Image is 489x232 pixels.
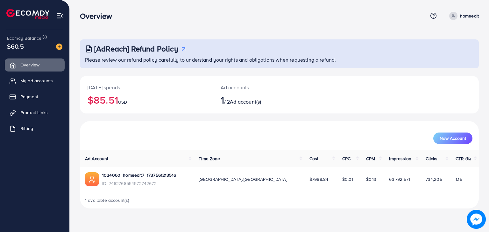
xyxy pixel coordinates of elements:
[85,197,130,203] span: 1 available account(s)
[20,109,48,116] span: Product Links
[5,74,65,87] a: My ad accounts
[199,155,220,162] span: Time Zone
[118,99,127,105] span: USD
[467,210,486,229] img: image
[433,133,472,144] button: New Account
[85,172,99,186] img: ic-ads-acc.e4c84228.svg
[389,155,411,162] span: Impression
[80,11,117,21] h3: Overview
[221,94,305,106] h2: / 2
[102,172,176,178] a: 1024060_homeedit7_1737561213516
[20,93,38,100] span: Payment
[447,12,479,20] a: homeedit
[309,176,328,182] span: $7988.84
[221,84,305,91] p: Ad accounts
[5,106,65,119] a: Product Links
[366,155,375,162] span: CPM
[7,42,24,51] span: $60.5
[94,44,178,53] h3: [AdReach] Refund Policy
[7,35,41,41] span: Ecomdy Balance
[5,58,65,71] a: Overview
[56,44,62,50] img: image
[426,176,442,182] span: 734,205
[199,176,287,182] span: [GEOGRAPHIC_DATA]/[GEOGRAPHIC_DATA]
[20,78,53,84] span: My ad accounts
[88,94,205,106] h2: $85.51
[456,155,471,162] span: CTR (%)
[5,122,65,135] a: Billing
[426,155,438,162] span: Clicks
[5,90,65,103] a: Payment
[85,56,475,64] p: Please review our refund policy carefully to understand your rights and obligations when requesti...
[389,176,410,182] span: 63,792,571
[85,155,109,162] span: Ad Account
[20,125,33,132] span: Billing
[342,155,351,162] span: CPC
[342,176,353,182] span: $0.01
[6,9,49,19] img: logo
[20,62,39,68] span: Overview
[221,92,224,107] span: 1
[309,155,319,162] span: Cost
[456,176,462,182] span: 1.15
[230,98,261,105] span: Ad account(s)
[56,12,63,19] img: menu
[88,84,205,91] p: [DATE] spends
[440,136,466,140] span: New Account
[102,180,176,187] span: ID: 7462768554572742672
[366,176,377,182] span: $0.13
[460,12,479,20] p: homeedit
